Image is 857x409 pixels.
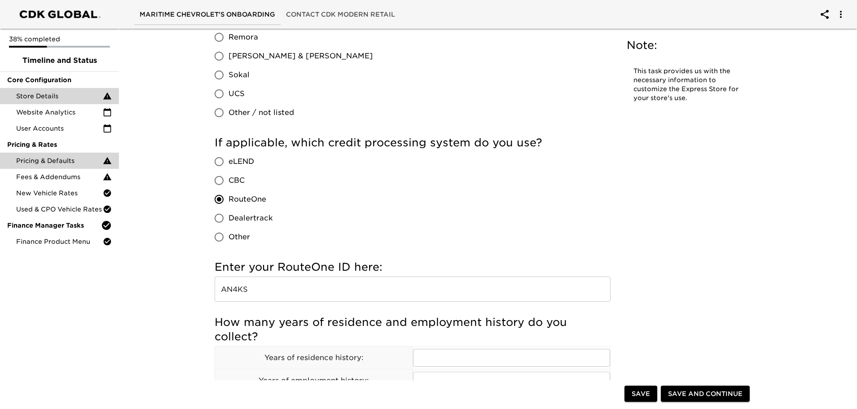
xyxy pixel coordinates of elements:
button: Save and Continue [661,386,750,402]
span: Timeline and Status [7,55,112,66]
span: Remora [229,32,258,43]
span: Store Details [16,92,103,101]
span: [PERSON_NAME] & [PERSON_NAME] [229,51,373,62]
p: 38% completed [9,35,110,44]
span: Maritime Chevrolet's Onboarding [140,9,275,20]
span: CBC [229,175,245,186]
span: Finance Product Menu [16,237,103,246]
span: Pricing & Rates [7,140,112,149]
h5: If applicable, which credit processing system do you use? [215,136,611,150]
p: This task provides us with the necessary information to customize the Express Store for your stor... [633,67,741,103]
span: Pricing & Defaults [16,156,103,165]
button: Save [624,386,657,402]
h5: Enter your RouteOne ID here: [215,260,611,274]
span: Other / not listed [229,107,294,118]
h5: How many years of residence and employment history do you collect? [215,315,611,344]
span: Fees & Addendums [16,172,103,181]
p: Years of employment history: [215,375,413,386]
span: eLEND [229,156,254,167]
span: RouteOne [229,194,266,205]
span: Sokal [229,70,250,80]
span: Save and Continue [668,388,743,400]
span: Other [229,232,250,242]
span: Contact CDK Modern Retail [286,9,395,20]
span: Core Configuration [7,75,112,84]
input: Example: 010101 [215,277,611,302]
span: Website Analytics [16,108,103,117]
h5: Note: [627,38,748,53]
p: Years of residence history: [215,352,413,363]
span: Save [632,388,650,400]
span: New Vehicle Rates [16,189,103,198]
span: Finance Manager Tasks [7,221,101,230]
button: account of current user [814,4,835,25]
span: Used & CPO Vehicle Rates [16,205,103,214]
span: User Accounts [16,124,103,133]
span: UCS [229,88,245,99]
span: Dealertrack [229,213,273,224]
button: account of current user [830,4,852,25]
